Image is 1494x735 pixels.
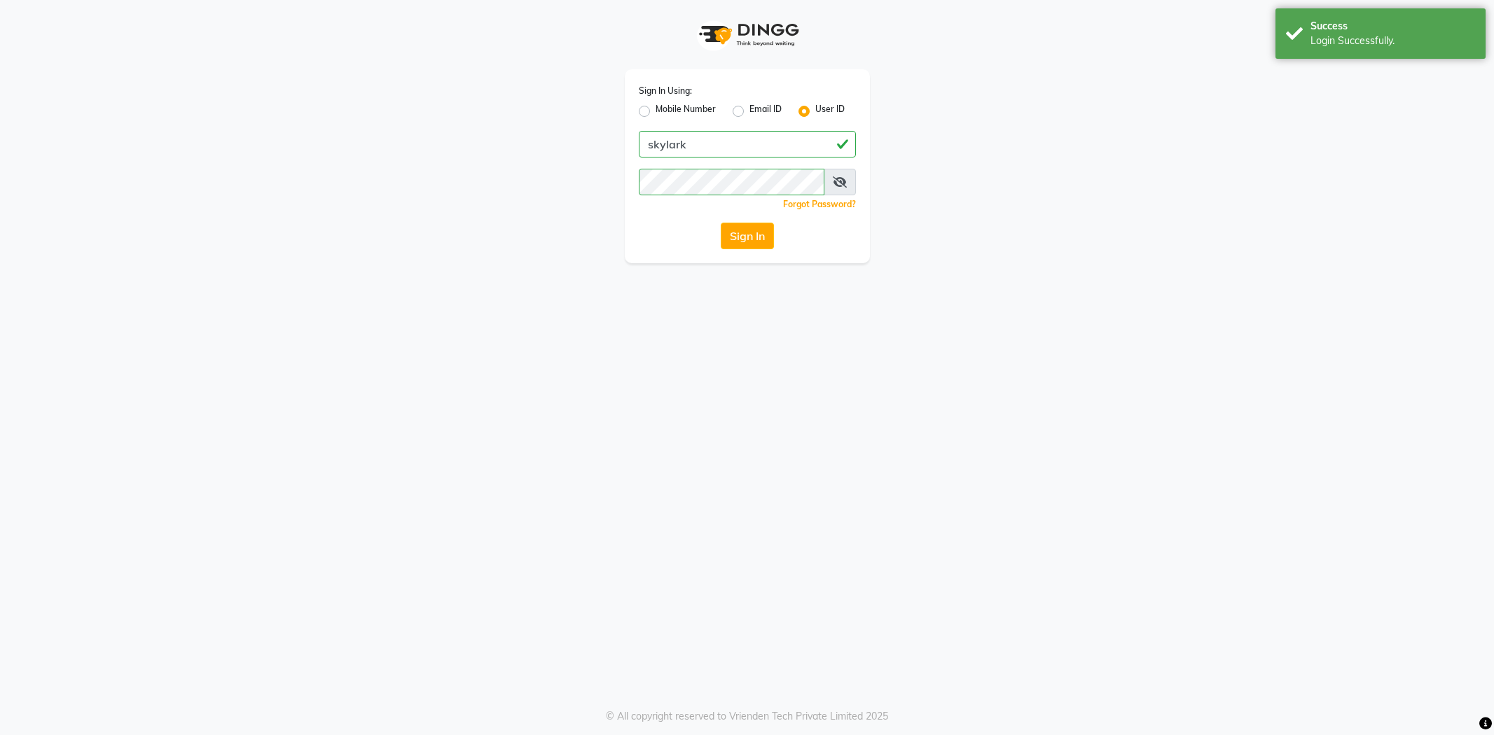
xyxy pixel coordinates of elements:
[639,131,856,157] input: Username
[1310,34,1475,48] div: Login Successfully.
[1310,19,1475,34] div: Success
[691,14,803,55] img: logo1.svg
[639,85,692,97] label: Sign In Using:
[815,103,845,120] label: User ID
[656,103,716,120] label: Mobile Number
[639,169,824,195] input: Username
[721,223,774,249] button: Sign In
[749,103,782,120] label: Email ID
[783,199,856,209] a: Forgot Password?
